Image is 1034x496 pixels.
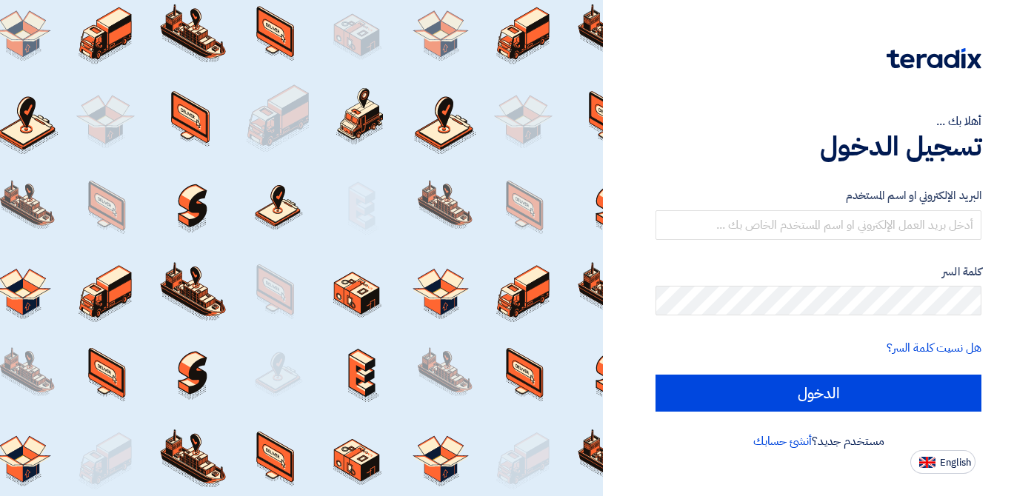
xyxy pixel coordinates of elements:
img: Teradix logo [887,48,981,69]
div: أهلا بك ... [656,113,981,130]
input: أدخل بريد العمل الإلكتروني او اسم المستخدم الخاص بك ... [656,210,981,240]
input: الدخول [656,375,981,412]
img: en-US.png [919,457,935,468]
label: كلمة السر [656,264,981,281]
span: English [940,458,971,468]
h1: تسجيل الدخول [656,130,981,163]
label: البريد الإلكتروني او اسم المستخدم [656,187,981,204]
div: مستخدم جديد؟ [656,432,981,450]
a: أنشئ حسابك [753,432,812,450]
button: English [910,450,975,474]
a: هل نسيت كلمة السر؟ [887,339,981,357]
